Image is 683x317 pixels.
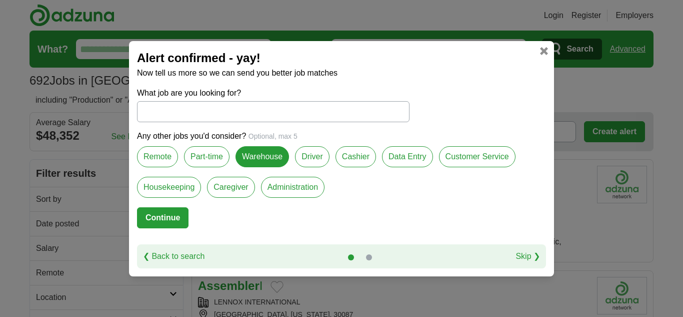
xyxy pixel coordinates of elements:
[439,146,515,167] label: Customer Service
[207,177,254,198] label: Caregiver
[261,177,324,198] label: Administration
[184,146,229,167] label: Part-time
[335,146,376,167] label: Cashier
[137,177,201,198] label: Housekeeping
[137,146,178,167] label: Remote
[137,130,546,142] p: Any other jobs you'd consider?
[137,49,546,67] h2: Alert confirmed - yay!
[295,146,329,167] label: Driver
[143,250,204,262] a: ❮ Back to search
[515,250,540,262] a: Skip ❯
[137,207,188,228] button: Continue
[248,132,297,140] span: Optional, max 5
[137,67,546,79] p: Now tell us more so we can send you better job matches
[137,87,409,99] label: What job are you looking for?
[382,146,433,167] label: Data Entry
[235,146,289,167] label: Warehouse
